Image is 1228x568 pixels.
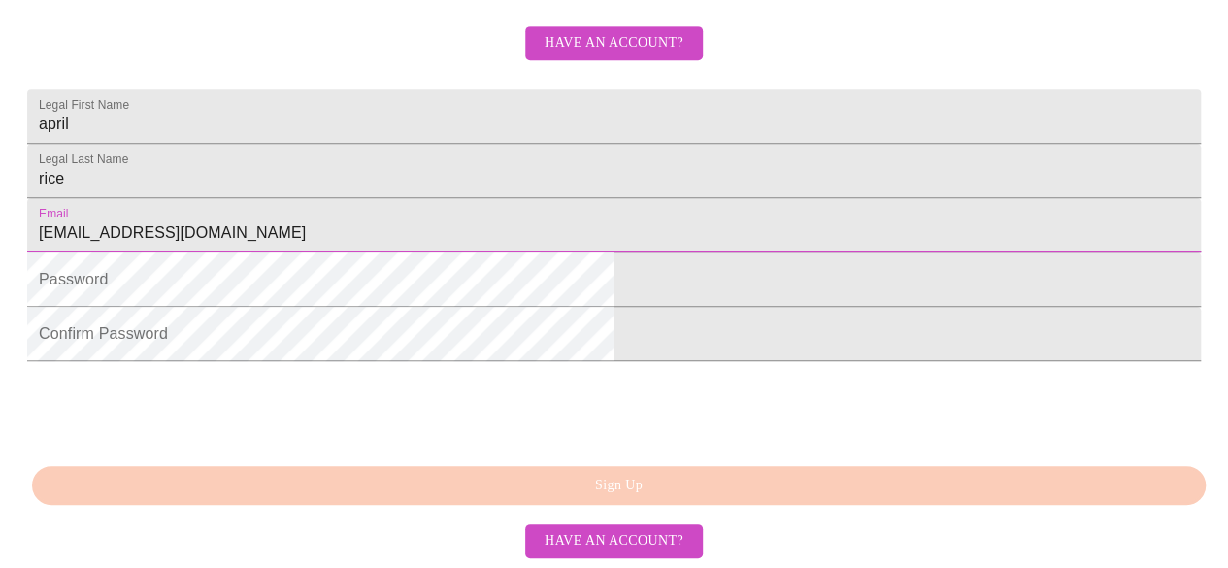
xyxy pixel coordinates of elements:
button: Have an account? [525,26,703,60]
span: Have an account? [545,31,683,55]
iframe: reCAPTCHA [27,371,322,447]
button: Have an account? [525,524,703,558]
span: Have an account? [545,529,683,553]
a: Have an account? [520,531,708,548]
a: Have an account? [520,48,708,64]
